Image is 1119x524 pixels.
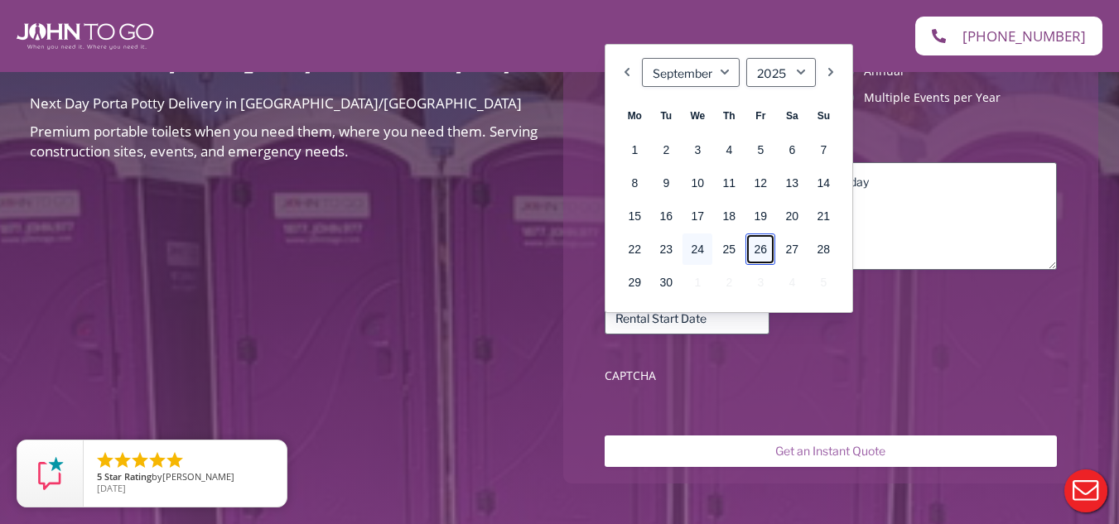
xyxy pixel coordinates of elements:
[620,233,649,265] a: 22
[628,110,642,122] span: Monday
[746,58,816,87] select: Select year
[162,470,234,483] span: [PERSON_NAME]
[808,134,838,166] a: 7
[97,470,102,483] span: 5
[1053,458,1119,524] button: Live Chat
[808,200,838,232] a: 21
[682,134,712,166] a: 3
[620,167,649,199] a: 8
[786,110,798,122] span: Saturday
[147,450,167,470] li: 
[651,233,681,265] a: 23
[34,457,67,490] img: Review Rating
[714,167,744,199] a: 11
[30,94,522,113] span: Next Day Porta Potty Delivery in [GEOGRAPHIC_DATA]/[GEOGRAPHIC_DATA]
[755,110,765,122] span: Friday
[777,233,807,265] a: 27
[605,435,1056,467] input: Get an Instant Quote
[690,110,705,122] span: Wednesday
[682,167,712,199] a: 10
[620,267,649,298] a: 29
[642,58,740,87] select: Select month
[682,267,712,298] span: 1
[113,450,133,470] li: 
[165,450,185,470] li: 
[95,450,115,470] li: 
[777,267,807,298] span: 4
[97,482,126,494] span: [DATE]
[714,134,744,166] a: 4
[104,470,152,483] span: Star Rating
[714,233,744,265] a: 25
[915,17,1102,55] a: [PHONE_NUMBER]
[97,472,273,483] span: by
[682,200,712,232] a: 17
[714,267,744,298] span: 2
[651,167,681,199] a: 9
[745,134,775,166] a: 5
[130,450,150,470] li: 
[745,200,775,232] a: 19
[605,368,1056,384] label: CAPTCHA
[17,23,153,50] img: John To Go
[808,233,838,265] a: 28
[651,200,681,232] a: 16
[822,58,839,87] a: Next
[619,58,635,87] a: Previous
[745,267,775,298] span: 3
[745,233,775,265] a: 26
[818,110,830,122] span: Sunday
[864,89,1057,106] label: Multiple Events per Year
[777,134,807,166] a: 6
[808,167,838,199] a: 14
[714,200,744,232] a: 18
[620,134,649,166] a: 1
[962,29,1086,43] span: [PHONE_NUMBER]
[808,267,838,298] span: 5
[682,233,712,265] a: 24
[651,267,681,298] a: 30
[723,110,736,122] span: Thursday
[777,200,807,232] a: 20
[745,167,775,199] a: 12
[605,303,769,334] input: Rental Start Date
[30,122,538,161] span: Premium portable toilets when you need them, where you need them. Serving construction sites, eve...
[777,167,807,199] a: 13
[660,110,672,122] span: Tuesday
[651,134,681,166] a: 2
[620,200,649,232] a: 15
